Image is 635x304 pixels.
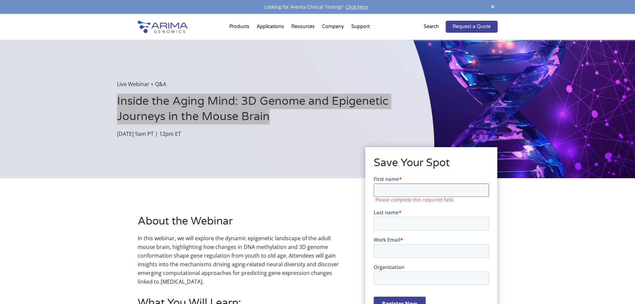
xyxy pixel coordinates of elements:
a: Request a Quote [446,21,498,33]
p: [DATE] 9am PT | 12pm ET [117,129,401,138]
p: Live Webinar + Q&A [117,80,401,94]
p: In this webinar, we will explore the dynamic epigenetic landscape of the adult mouse brain, highl... [138,234,346,286]
h1: Inside the Aging Mind: 3D Genome and Epigenetic Journeys in the Mouse Brain [117,94,401,129]
p: Search [424,22,439,31]
h2: About the Webinar [138,214,346,234]
img: Arima-Genomics-logo [138,21,188,33]
h2: Save Your Spot [374,156,489,176]
a: Click Here [343,4,371,10]
div: Looking for Aventa Clinical Testing? [138,3,498,11]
